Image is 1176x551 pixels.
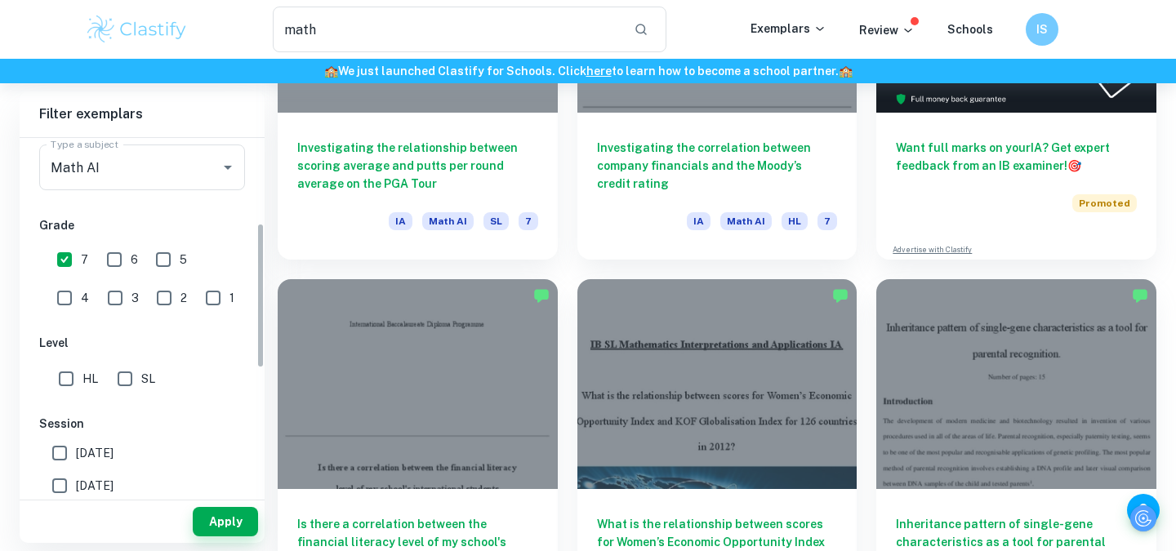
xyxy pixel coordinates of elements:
[687,212,710,230] span: IA
[81,251,88,269] span: 7
[782,212,808,230] span: HL
[131,289,139,307] span: 3
[131,251,138,269] span: 6
[3,62,1173,80] h6: We just launched Clastify for Schools. Click to learn how to become a school partner.
[483,212,509,230] span: SL
[839,64,853,78] span: 🏫
[82,370,98,388] span: HL
[1127,494,1160,527] button: Help and Feedback
[519,212,538,230] span: 7
[720,212,772,230] span: Math AI
[324,64,338,78] span: 🏫
[229,289,234,307] span: 1
[389,212,412,230] span: IA
[20,91,265,137] h6: Filter exemplars
[297,139,538,193] h6: Investigating the relationship between scoring average and putts per round average on the PGA Tour
[1033,20,1052,38] h6: IS
[180,289,187,307] span: 2
[85,13,189,46] img: Clastify logo
[533,287,550,304] img: Marked
[51,137,118,151] label: Type a subject
[1132,287,1148,304] img: Marked
[893,244,972,256] a: Advertise with Clastify
[859,21,915,39] p: Review
[947,23,993,36] a: Schools
[1026,13,1058,46] button: IS
[76,477,114,495] span: [DATE]
[39,216,245,234] h6: Grade
[39,415,245,433] h6: Session
[76,444,114,462] span: [DATE]
[597,139,838,193] h6: Investigating the correlation between company financials and the Moody’s credit rating
[586,64,612,78] a: here
[39,334,245,352] h6: Level
[832,287,849,304] img: Marked
[81,289,89,307] span: 4
[896,139,1137,175] h6: Want full marks on your IA ? Get expert feedback from an IB examiner!
[817,212,837,230] span: 7
[141,370,155,388] span: SL
[1067,159,1081,172] span: 🎯
[180,251,187,269] span: 5
[193,507,258,536] button: Apply
[422,212,474,230] span: Math AI
[216,156,239,179] button: Open
[1072,194,1137,212] span: Promoted
[273,7,621,52] input: Search for any exemplars...
[751,20,826,38] p: Exemplars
